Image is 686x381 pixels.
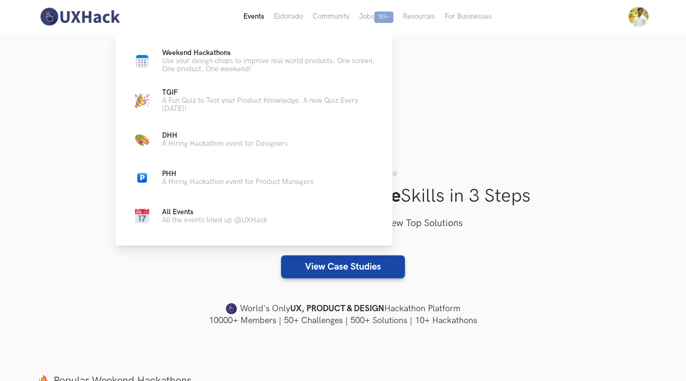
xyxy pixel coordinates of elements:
[162,97,377,113] p: A Fun Quiz to Test your Product Knowledge. A new Quiz Every [DATE]!
[290,302,384,316] strong: UX, PRODUCT & DESIGN
[162,208,194,216] span: All Events
[37,7,122,27] img: UXHack-logo.png
[131,88,377,113] a: Party capTGIFA Fun Quiz to Test your Product Knowledge. A new Quiz Every [DATE]!
[162,49,231,57] span: Weekend Hackathons
[162,216,267,224] p: All the events lined up @UXHack
[131,166,377,189] a: ParkingPHHA Hiring Hackathon event for Product Managers
[162,178,314,186] p: A Hiring Hackathon event for Product Managers
[37,315,649,327] h4: 10000+ Members | 50+ Challenges | 500+ Solutions | 10+ Hackathons
[137,173,147,183] img: Parking
[374,11,393,23] span: 50+
[281,255,405,278] a: View Case Studies
[629,7,649,27] img: Your profile pic
[162,140,288,148] p: A Hiring Hackathon event for Designers
[162,131,177,140] span: DHH
[135,209,149,223] img: Calendar
[131,49,377,73] a: Calendar newWeekend HackathonsUse your design chops to improve real world products. One screen, O...
[135,132,149,147] img: Color Palette
[162,88,178,97] span: TGIF
[131,128,377,151] a: Color PaletteDHHA Hiring Hackathon event for Designers
[131,205,377,228] a: CalendarAll EventsAll the events lined up @UXHack
[226,303,237,315] img: uxhack-favicon-image.png
[135,54,149,68] img: Calendar new
[162,170,176,178] span: PHH
[37,302,649,316] h4: World's Only Hackathon Platform
[37,216,649,231] h3: Select a Case Study, Test your skills & View Top Solutions
[162,57,377,73] p: Use your design chops to improve real world products. One screen, One product, One weekend!
[37,185,649,207] h1: Improve Your Skills in 3 Steps
[135,94,149,108] img: Party cap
